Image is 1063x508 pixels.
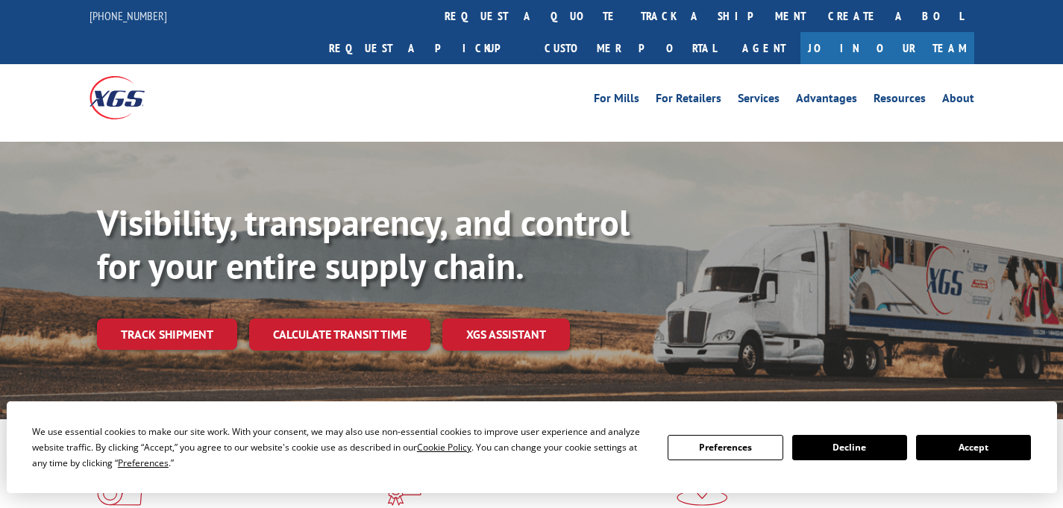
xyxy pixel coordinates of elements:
a: Advantages [796,92,857,109]
a: Join Our Team [800,32,974,64]
a: Request a pickup [318,32,533,64]
a: For Retailers [656,92,721,109]
span: Cookie Policy [417,441,471,454]
a: Agent [727,32,800,64]
div: Cookie Consent Prompt [7,401,1057,493]
button: Decline [792,435,907,460]
button: Preferences [668,435,783,460]
a: Calculate transit time [249,319,430,351]
a: XGS ASSISTANT [442,319,570,351]
a: For Mills [594,92,639,109]
a: About [942,92,974,109]
a: [PHONE_NUMBER] [90,8,167,23]
span: Preferences [118,457,169,469]
a: Customer Portal [533,32,727,64]
b: Visibility, transparency, and control for your entire supply chain. [97,199,630,289]
a: Resources [874,92,926,109]
div: We use essential cookies to make our site work. With your consent, we may also use non-essential ... [32,424,650,471]
button: Accept [916,435,1031,460]
a: Track shipment [97,319,237,350]
a: Services [738,92,780,109]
